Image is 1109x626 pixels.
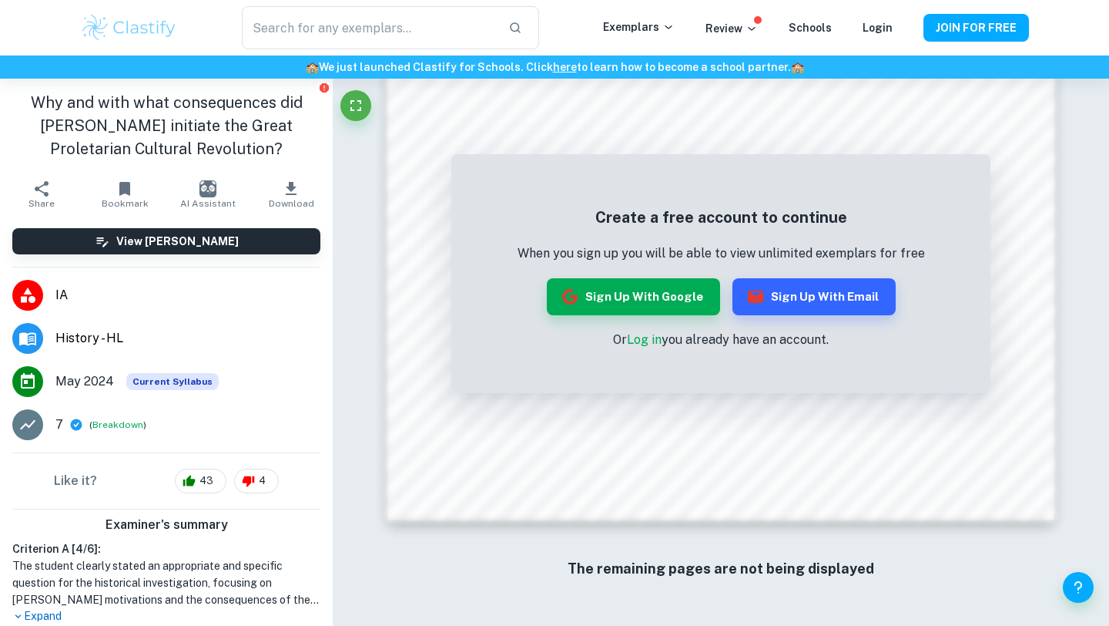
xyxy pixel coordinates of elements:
button: Breakdown [92,418,143,432]
button: Sign up with Email [732,278,896,315]
button: View [PERSON_NAME] [12,228,320,254]
a: Schools [789,22,832,34]
span: Current Syllabus [126,373,219,390]
p: 7 [55,416,63,434]
span: Bookmark [102,198,149,209]
div: This exemplar is based on the current syllabus. Feel free to refer to it for inspiration/ideas wh... [126,373,219,390]
button: Bookmark [83,173,166,216]
h6: View [PERSON_NAME] [116,233,239,250]
h6: We just launched Clastify for Schools. Click to learn how to become a school partner. [3,59,1106,76]
button: AI Assistant [166,173,250,216]
h5: Create a free account to continue [518,206,925,229]
img: Clastify logo [80,12,178,43]
span: AI Assistant [180,198,236,209]
button: Report issue [318,82,330,93]
span: 4 [250,473,274,489]
button: JOIN FOR FREE [923,14,1029,42]
span: Download [269,198,314,209]
input: Search for any exemplars... [242,6,496,49]
span: May 2024 [55,372,114,391]
p: Review [705,20,758,37]
img: AI Assistant [199,180,216,197]
h1: Why and with what consequences did [PERSON_NAME] initiate the Great Proletarian Cultural Revolution? [12,91,320,160]
span: 43 [191,473,222,489]
span: 🏫 [306,61,319,73]
button: Help and Feedback [1063,572,1094,603]
h6: Criterion A [ 4 / 6 ]: [12,540,320,557]
span: ( ) [89,418,146,432]
h1: The student clearly stated an appropriate and specific question for the historical investigation,... [12,557,320,608]
p: Exemplars [603,19,675,35]
p: Expand [12,608,320,624]
h6: The remaining pages are not being displayed [419,558,1023,580]
span: 🏫 [791,61,804,73]
div: 4 [234,469,279,493]
p: Or you already have an account. [518,331,925,349]
h6: Like it? [54,472,97,490]
p: When you sign up you will be able to view unlimited exemplars for free [518,244,925,263]
button: Download [250,173,333,216]
div: 43 [175,469,226,493]
a: Log in [627,332,662,347]
span: Share [28,198,55,209]
button: Sign up with Google [547,278,720,315]
h6: Examiner's summary [6,516,327,534]
span: History - HL [55,329,320,348]
button: Fullscreen [340,90,371,121]
a: Login [863,22,893,34]
a: here [553,61,577,73]
span: IA [55,286,320,305]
